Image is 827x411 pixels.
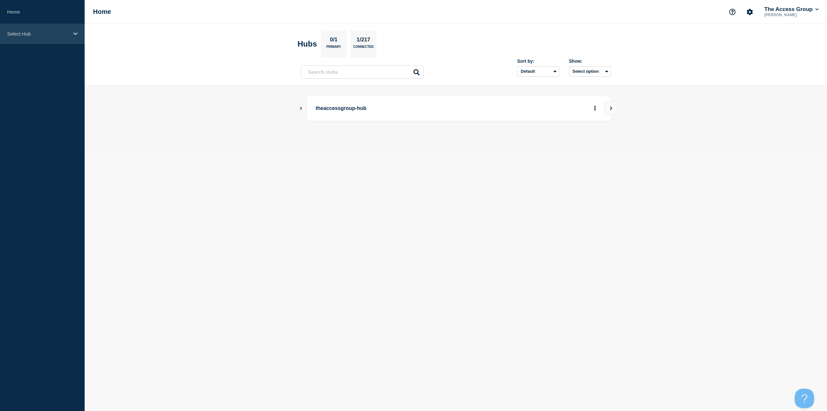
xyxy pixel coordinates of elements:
input: Search Hubs [301,65,424,79]
button: Select option [569,66,611,77]
p: 1/217 [354,37,373,45]
button: Show Connected Hubs [299,106,303,111]
button: More actions [591,103,599,114]
div: Show: [569,59,611,64]
p: [PERSON_NAME] [763,13,820,17]
iframe: Help Scout Beacon - Open [795,389,814,408]
p: Connected [353,45,373,52]
button: Support [726,5,739,19]
p: Primary [326,45,341,52]
p: Select Hub [7,31,69,37]
h1: Home [93,8,111,16]
p: 0/1 [328,37,340,45]
button: Account settings [743,5,757,19]
button: View [604,102,617,115]
select: Sort by [517,66,559,77]
p: theaccessgroup-hub [316,103,494,114]
button: The Access Group [763,6,820,13]
h2: Hubs [298,39,317,49]
div: Sort by: [517,59,559,64]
